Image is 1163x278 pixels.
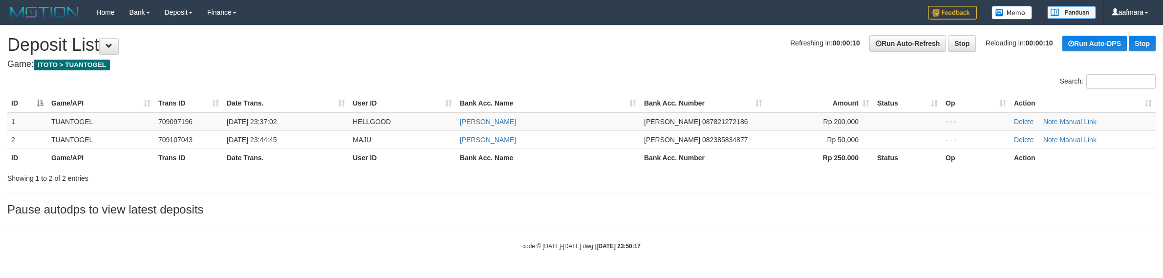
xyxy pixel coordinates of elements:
td: TUANTOGEL [47,112,154,131]
th: Game/API: activate to sort column ascending [47,94,154,112]
div: Showing 1 to 2 of 2 entries [7,170,477,183]
a: Run Auto-DPS [1062,36,1127,51]
img: Feedback.jpg [928,6,977,20]
td: TUANTOGEL [47,130,154,149]
th: Game/API [47,149,154,167]
h3: Pause autodps to view latest deposits [7,203,1156,216]
span: Copy 082385834877 to clipboard [702,136,748,144]
th: Bank Acc. Number [640,149,766,167]
a: [PERSON_NAME] [460,118,516,126]
img: panduan.png [1047,6,1096,19]
td: - - - [942,112,1010,131]
a: Delete [1014,136,1034,144]
a: Delete [1014,118,1034,126]
h4: Game: [7,60,1156,69]
a: [PERSON_NAME] [460,136,516,144]
th: Bank Acc. Name [456,149,640,167]
span: Rp 50,000 [827,136,859,144]
th: User ID: activate to sort column ascending [349,94,456,112]
span: Copy 087821272186 to clipboard [702,118,748,126]
a: Manual Link [1059,136,1097,144]
a: Stop [1129,36,1156,51]
th: ID: activate to sort column descending [7,94,47,112]
span: [PERSON_NAME] [644,118,700,126]
input: Search: [1086,74,1156,89]
span: Reloading in: [986,39,1053,47]
span: HELLGOOD [353,118,391,126]
th: Amount: activate to sort column ascending [766,94,873,112]
span: Refreshing in: [790,39,860,47]
th: User ID [349,149,456,167]
th: Action [1010,149,1156,167]
th: Date Trans.: activate to sort column ascending [223,94,349,112]
small: code © [DATE]-[DATE] dwg | [522,243,641,250]
th: Rp 250.000 [766,149,873,167]
strong: 00:00:10 [833,39,860,47]
strong: 00:00:10 [1026,39,1053,47]
span: Rp 200,000 [823,118,859,126]
th: ID [7,149,47,167]
th: Bank Acc. Name: activate to sort column ascending [456,94,640,112]
span: ITOTO > TUANTOGEL [34,60,110,70]
a: Manual Link [1059,118,1097,126]
img: MOTION_logo.png [7,5,82,20]
th: Bank Acc. Number: activate to sort column ascending [640,94,766,112]
th: Op: activate to sort column ascending [942,94,1010,112]
span: 709107043 [158,136,193,144]
a: Run Auto-Refresh [869,35,946,52]
td: 2 [7,130,47,149]
h1: Deposit List [7,35,1156,55]
th: Op [942,149,1010,167]
th: Status [873,149,942,167]
strong: [DATE] 23:50:17 [597,243,641,250]
th: Status: activate to sort column ascending [873,94,942,112]
img: Button%20Memo.svg [991,6,1033,20]
a: Note [1043,118,1058,126]
td: - - - [942,130,1010,149]
span: [DATE] 23:37:02 [227,118,277,126]
span: MAJU [353,136,371,144]
th: Trans ID [154,149,223,167]
a: Stop [948,35,976,52]
th: Date Trans. [223,149,349,167]
td: 1 [7,112,47,131]
th: Trans ID: activate to sort column ascending [154,94,223,112]
th: Action: activate to sort column ascending [1010,94,1156,112]
span: 709097196 [158,118,193,126]
span: [DATE] 23:44:45 [227,136,277,144]
label: Search: [1060,74,1156,89]
span: [PERSON_NAME] [644,136,700,144]
a: Note [1043,136,1058,144]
